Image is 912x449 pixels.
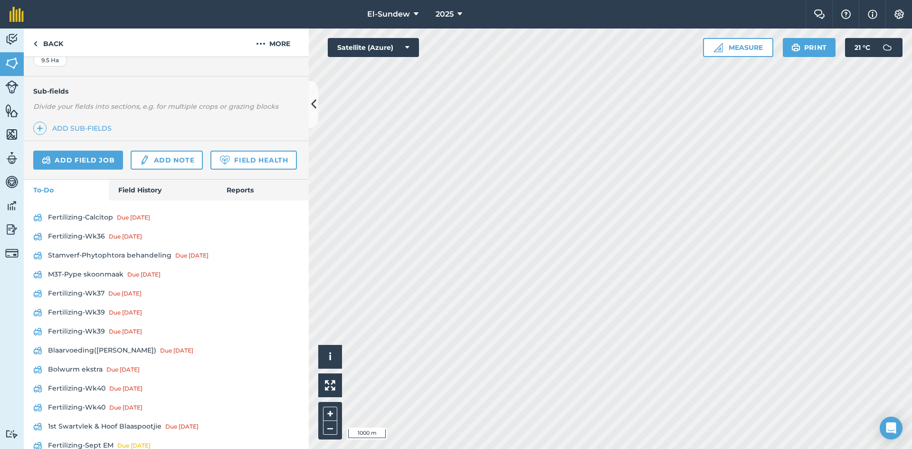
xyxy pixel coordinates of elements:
[33,419,299,434] a: 1st Swartvlek & Hoof BlaaspootjieDue [DATE]
[33,102,278,111] em: Divide your fields into sections, e.g. for multiple crops or grazing blocks
[845,38,902,57] button: 21 °C
[5,127,19,142] img: svg+xml;base64,PHN2ZyB4bWxucz0iaHR0cDovL3d3dy53My5vcmcvMjAwMC9zdmciIHdpZHRoPSI1NiIgaGVpZ2h0PSI2MC...
[33,383,42,394] img: svg+xml;base64,PD94bWwgdmVyc2lvbj0iMS4wIiBlbmNvZGluZz0idXRmLTgiPz4KPCEtLSBHZW5lcmF0b3I6IEFkb2JlIE...
[33,212,42,223] img: svg+xml;base64,PD94bWwgdmVyc2lvbj0iMS4wIiBlbmNvZGluZz0idXRmLTgiPz4KPCEtLSBHZW5lcmF0b3I6IEFkb2JlIE...
[9,7,24,22] img: fieldmargin Logo
[328,38,419,57] button: Satellite (Azure)
[24,29,73,57] a: Back
[24,180,109,201] a: To-Do
[329,351,332,363] span: i
[109,180,217,201] a: Field History
[33,288,42,299] img: svg+xml;base64,PD94bWwgdmVyc2lvbj0iMS4wIiBlbmNvZGluZz0idXRmLTgiPz4KPCEtLSBHZW5lcmF0b3I6IEFkb2JlIE...
[33,122,115,135] a: Add sub-fields
[117,214,150,221] div: Due [DATE]
[325,380,335,391] img: Four arrows, one pointing top left, one top right, one bottom right and the last bottom left
[237,29,309,57] button: More
[108,290,142,297] div: Due [DATE]
[436,9,454,20] span: 2025
[33,305,299,320] a: Fertilizing-Wk39Due [DATE]
[33,250,42,261] img: svg+xml;base64,PD94bWwgdmVyc2lvbj0iMS4wIiBlbmNvZGluZz0idXRmLTgiPz4KPCEtLSBHZW5lcmF0b3I6IEFkb2JlIE...
[814,10,825,19] img: Two speech bubbles overlapping with the left bubble in the forefront
[5,151,19,165] img: svg+xml;base64,PD94bWwgdmVyc2lvbj0iMS4wIiBlbmNvZGluZz0idXRmLTgiPz4KPCEtLSBHZW5lcmF0b3I6IEFkb2JlIE...
[318,345,342,369] button: i
[109,309,142,316] div: Due [DATE]
[868,9,877,20] img: svg+xml;base64,PHN2ZyB4bWxucz0iaHR0cDovL3d3dy53My5vcmcvMjAwMC9zdmciIHdpZHRoPSIxNyIgaGVpZ2h0PSIxNy...
[256,38,266,49] img: svg+xml;base64,PHN2ZyB4bWxucz0iaHR0cDovL3d3dy53My5vcmcvMjAwMC9zdmciIHdpZHRoPSIyMCIgaGVpZ2h0PSIyNC...
[217,180,309,201] a: Reports
[160,347,193,354] div: Due [DATE]
[33,400,299,415] a: Fertilizing-Wk40Due [DATE]
[131,151,203,170] a: Add note
[106,366,140,373] div: Due [DATE]
[33,402,42,413] img: svg+xml;base64,PD94bWwgdmVyc2lvbj0iMS4wIiBlbmNvZGluZz0idXRmLTgiPz4KPCEtLSBHZW5lcmF0b3I6IEFkb2JlIE...
[33,345,42,356] img: svg+xml;base64,PD94bWwgdmVyc2lvbj0iMS4wIiBlbmNvZGluZz0idXRmLTgiPz4KPCEtLSBHZW5lcmF0b3I6IEFkb2JlIE...
[127,271,161,278] div: Due [DATE]
[33,267,299,282] a: M3T-Pype skoonmaakDue [DATE]
[5,104,19,118] img: svg+xml;base64,PHN2ZyB4bWxucz0iaHR0cDovL3d3dy53My5vcmcvMjAwMC9zdmciIHdpZHRoPSI1NiIgaGVpZ2h0PSI2MC...
[791,42,800,53] img: svg+xml;base64,PHN2ZyB4bWxucz0iaHR0cDovL3d3dy53My5vcmcvMjAwMC9zdmciIHdpZHRoPSIxOSIgaGVpZ2h0PSIyNC...
[139,154,150,166] img: svg+xml;base64,PD94bWwgdmVyc2lvbj0iMS4wIiBlbmNvZGluZz0idXRmLTgiPz4KPCEtLSBHZW5lcmF0b3I6IEFkb2JlIE...
[175,252,209,259] div: Due [DATE]
[33,343,299,358] a: Blaarvoeding([PERSON_NAME])Due [DATE]
[703,38,773,57] button: Measure
[5,222,19,237] img: svg+xml;base64,PD94bWwgdmVyc2lvbj0iMS4wIiBlbmNvZGluZz0idXRmLTgiPz4KPCEtLSBHZW5lcmF0b3I6IEFkb2JlIE...
[5,56,19,70] img: svg+xml;base64,PHN2ZyB4bWxucz0iaHR0cDovL3d3dy53My5vcmcvMjAwMC9zdmciIHdpZHRoPSI1NiIgaGVpZ2h0PSI2MC...
[33,307,42,318] img: svg+xml;base64,PD94bWwgdmVyc2lvbj0iMS4wIiBlbmNvZGluZz0idXRmLTgiPz4KPCEtLSBHZW5lcmF0b3I6IEFkb2JlIE...
[33,326,42,337] img: svg+xml;base64,PD94bWwgdmVyc2lvbj0iMS4wIiBlbmNvZGluZz0idXRmLTgiPz4KPCEtLSBHZW5lcmF0b3I6IEFkb2JlIE...
[840,10,852,19] img: A question mark icon
[33,381,299,396] a: Fertilizing-Wk40Due [DATE]
[33,286,299,301] a: Fertilizing-Wk37Due [DATE]
[33,210,299,225] a: Fertilizing-CalcitopDue [DATE]
[109,233,142,240] div: Due [DATE]
[5,80,19,94] img: svg+xml;base64,PD94bWwgdmVyc2lvbj0iMS4wIiBlbmNvZGluZz0idXRmLTgiPz4KPCEtLSBHZW5lcmF0b3I6IEFkb2JlIE...
[855,38,870,57] span: 21 ° C
[109,404,142,411] div: Due [DATE]
[783,38,836,57] button: Print
[5,175,19,189] img: svg+xml;base64,PD94bWwgdmVyc2lvbj0iMS4wIiBlbmNvZGluZz0idXRmLTgiPz4KPCEtLSBHZW5lcmF0b3I6IEFkb2JlIE...
[880,417,902,439] div: Open Intercom Messenger
[33,54,67,67] div: 9.5 Ha
[33,421,42,432] img: svg+xml;base64,PD94bWwgdmVyc2lvbj0iMS4wIiBlbmNvZGluZz0idXRmLTgiPz4KPCEtLSBHZW5lcmF0b3I6IEFkb2JlIE...
[165,423,199,430] div: Due [DATE]
[33,38,38,49] img: svg+xml;base64,PHN2ZyB4bWxucz0iaHR0cDovL3d3dy53My5vcmcvMjAwMC9zdmciIHdpZHRoPSI5IiBoZWlnaHQ9IjI0Ii...
[33,229,299,244] a: Fertilizing-Wk36Due [DATE]
[5,247,19,260] img: svg+xml;base64,PD94bWwgdmVyc2lvbj0iMS4wIiBlbmNvZGluZz0idXRmLTgiPz4KPCEtLSBHZW5lcmF0b3I6IEFkb2JlIE...
[5,199,19,213] img: svg+xml;base64,PD94bWwgdmVyc2lvbj0iMS4wIiBlbmNvZGluZz0idXRmLTgiPz4KPCEtLSBHZW5lcmF0b3I6IEFkb2JlIE...
[893,10,905,19] img: A cog icon
[42,154,51,166] img: svg+xml;base64,PD94bWwgdmVyc2lvbj0iMS4wIiBlbmNvZGluZz0idXRmLTgiPz4KPCEtLSBHZW5lcmF0b3I6IEFkb2JlIE...
[323,421,337,435] button: –
[878,38,897,57] img: svg+xml;base64,PD94bWwgdmVyc2lvbj0iMS4wIiBlbmNvZGluZz0idXRmLTgiPz4KPCEtLSBHZW5lcmF0b3I6IEFkb2JlIE...
[323,407,337,421] button: +
[5,32,19,47] img: svg+xml;base64,PD94bWwgdmVyc2lvbj0iMS4wIiBlbmNvZGluZz0idXRmLTgiPz4KPCEtLSBHZW5lcmF0b3I6IEFkb2JlIE...
[33,248,299,263] a: Stamverf-Phytophtora behandelingDue [DATE]
[37,123,43,134] img: svg+xml;base64,PHN2ZyB4bWxucz0iaHR0cDovL3d3dy53My5vcmcvMjAwMC9zdmciIHdpZHRoPSIxNCIgaGVpZ2h0PSIyNC...
[5,430,19,439] img: svg+xml;base64,PD94bWwgdmVyc2lvbj0iMS4wIiBlbmNvZGluZz0idXRmLTgiPz4KPCEtLSBHZW5lcmF0b3I6IEFkb2JlIE...
[33,364,42,375] img: svg+xml;base64,PD94bWwgdmVyc2lvbj0iMS4wIiBlbmNvZGluZz0idXRmLTgiPz4KPCEtLSBHZW5lcmF0b3I6IEFkb2JlIE...
[33,231,42,242] img: svg+xml;base64,PD94bWwgdmVyc2lvbj0iMS4wIiBlbmNvZGluZz0idXRmLTgiPz4KPCEtLSBHZW5lcmF0b3I6IEFkb2JlIE...
[109,385,142,392] div: Due [DATE]
[210,151,296,170] a: Field Health
[33,151,123,170] a: Add field job
[109,328,142,335] div: Due [DATE]
[367,9,410,20] span: El-Sundew
[24,86,309,96] h4: Sub-fields
[33,324,299,339] a: Fertilizing-Wk39Due [DATE]
[713,43,723,52] img: Ruler icon
[33,269,42,280] img: svg+xml;base64,PD94bWwgdmVyc2lvbj0iMS4wIiBlbmNvZGluZz0idXRmLTgiPz4KPCEtLSBHZW5lcmF0b3I6IEFkb2JlIE...
[33,362,299,377] a: Bolwurm ekstraDue [DATE]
